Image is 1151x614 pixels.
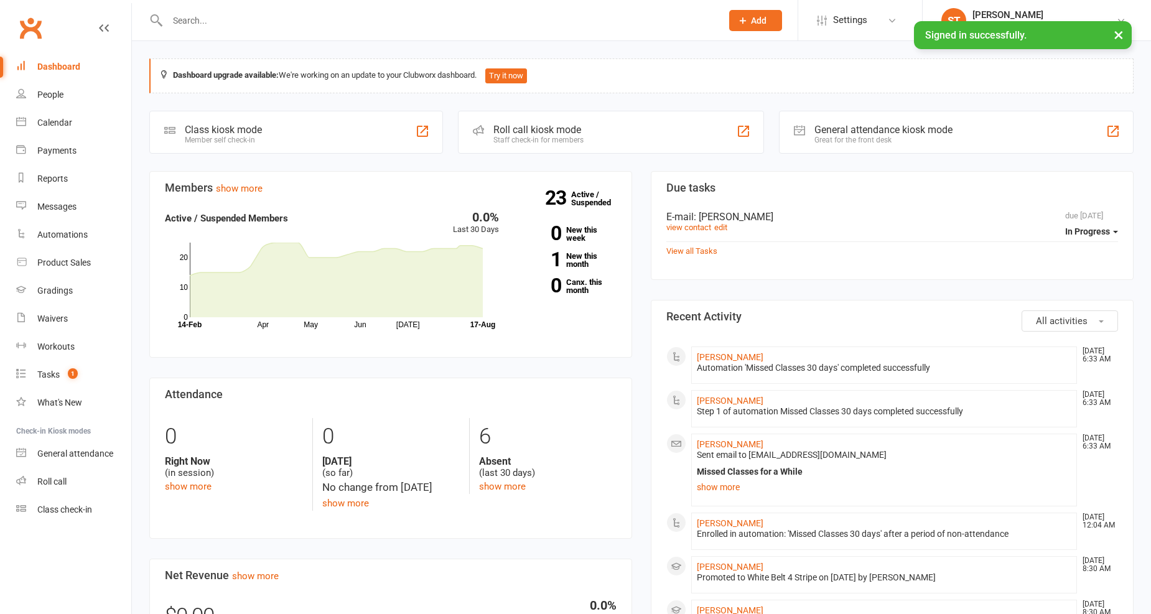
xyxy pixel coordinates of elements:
a: Automations [16,221,131,249]
h3: Attendance [165,388,617,401]
div: Galeb Brothers [GEOGRAPHIC_DATA] [972,21,1116,32]
div: ST [941,8,966,33]
a: Dashboard [16,53,131,81]
strong: 0 [518,276,561,295]
time: [DATE] 6:33 AM [1076,347,1117,363]
button: Try it now [485,68,527,83]
div: Promoted to White Belt 4 Stripe on [DATE] by [PERSON_NAME] [697,572,1071,583]
div: 0 [322,418,460,455]
time: [DATE] 6:33 AM [1076,434,1117,450]
a: Workouts [16,333,131,361]
strong: Absent [479,455,617,467]
a: Clubworx [15,12,46,44]
div: Messages [37,202,77,212]
a: show more [232,570,279,582]
button: × [1107,21,1130,48]
div: 0 [165,418,303,455]
strong: Active / Suspended Members [165,213,288,224]
a: Messages [16,193,131,221]
h3: Net Revenue [165,569,617,582]
div: Last 30 Days [453,211,499,236]
a: General attendance kiosk mode [16,440,131,468]
h3: Due tasks [666,182,1118,194]
div: E-mail [666,211,1118,223]
a: [PERSON_NAME] [697,396,763,406]
div: We're working on an update to your Clubworx dashboard. [149,58,1134,93]
button: In Progress [1065,220,1118,243]
div: No change from [DATE] [322,479,460,496]
span: : [PERSON_NAME] [694,211,773,223]
time: [DATE] 6:33 AM [1076,391,1117,407]
div: 0.0% [453,211,499,223]
a: View all Tasks [666,246,717,256]
div: Staff check-in for members [493,136,584,144]
time: [DATE] 8:30 AM [1076,557,1117,573]
a: show more [216,183,263,194]
div: Missed Classes for a While [697,467,1071,477]
h3: Members [165,182,617,194]
div: Great for the front desk [814,136,953,144]
div: [PERSON_NAME] [972,9,1116,21]
time: [DATE] 12:04 AM [1076,513,1117,529]
span: 1 [68,368,78,379]
div: Automations [37,230,88,240]
input: Search... [164,12,713,29]
button: Add [729,10,782,31]
a: 0New this week [518,226,617,242]
div: 6 [479,418,617,455]
button: All activities [1022,310,1118,332]
a: Reports [16,165,131,193]
div: What's New [37,398,82,407]
a: [PERSON_NAME] [697,518,763,528]
a: What's New [16,389,131,417]
div: (so far) [322,455,460,479]
strong: 0 [518,224,561,243]
div: Member self check-in [185,136,262,144]
a: Waivers [16,305,131,333]
span: Signed in successfully. [925,29,1027,41]
div: General attendance [37,449,113,458]
div: Payments [37,146,77,156]
a: [PERSON_NAME] [697,352,763,362]
div: Gradings [37,286,73,295]
div: 0.0% [577,599,617,612]
div: Automation 'Missed Classes 30 days' completed successfully [697,363,1071,373]
strong: 23 [545,188,571,207]
a: Payments [16,137,131,165]
strong: 1 [518,250,561,269]
a: 1New this month [518,252,617,268]
a: Tasks 1 [16,361,131,389]
div: Tasks [37,370,60,379]
div: Product Sales [37,258,91,267]
a: Gradings [16,277,131,305]
div: General attendance kiosk mode [814,124,953,136]
a: [PERSON_NAME] [697,562,763,572]
span: Add [751,16,767,26]
strong: Right Now [165,455,303,467]
a: 0Canx. this month [518,278,617,294]
strong: [DATE] [322,455,460,467]
div: Calendar [37,118,72,128]
a: 23Active / Suspended [571,181,626,216]
div: Class kiosk mode [185,124,262,136]
span: All activities [1036,315,1088,327]
a: Calendar [16,109,131,137]
div: Reports [37,174,68,184]
strong: Dashboard upgrade available: [173,70,279,80]
a: show more [697,478,1071,496]
div: Waivers [37,314,68,323]
a: People [16,81,131,109]
div: (in session) [165,455,303,479]
div: (last 30 days) [479,455,617,479]
div: Dashboard [37,62,80,72]
span: Sent email to [EMAIL_ADDRESS][DOMAIN_NAME] [697,450,887,460]
a: show more [165,481,212,492]
div: Step 1 of automation Missed Classes 30 days completed successfully [697,406,1071,417]
a: [PERSON_NAME] [697,439,763,449]
span: In Progress [1065,226,1110,236]
div: People [37,90,63,100]
div: Workouts [37,342,75,351]
a: show more [479,481,526,492]
h3: Recent Activity [666,310,1118,323]
div: Roll call kiosk mode [493,124,584,136]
